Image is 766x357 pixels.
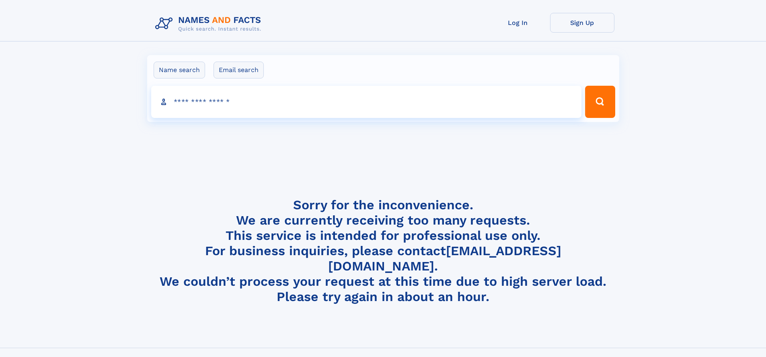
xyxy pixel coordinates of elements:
[151,86,582,118] input: search input
[486,13,550,33] a: Log In
[550,13,614,33] a: Sign Up
[152,13,268,35] img: Logo Names and Facts
[154,62,205,78] label: Name search
[214,62,264,78] label: Email search
[328,243,561,274] a: [EMAIL_ADDRESS][DOMAIN_NAME]
[152,197,614,305] h4: Sorry for the inconvenience. We are currently receiving too many requests. This service is intend...
[585,86,615,118] button: Search Button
